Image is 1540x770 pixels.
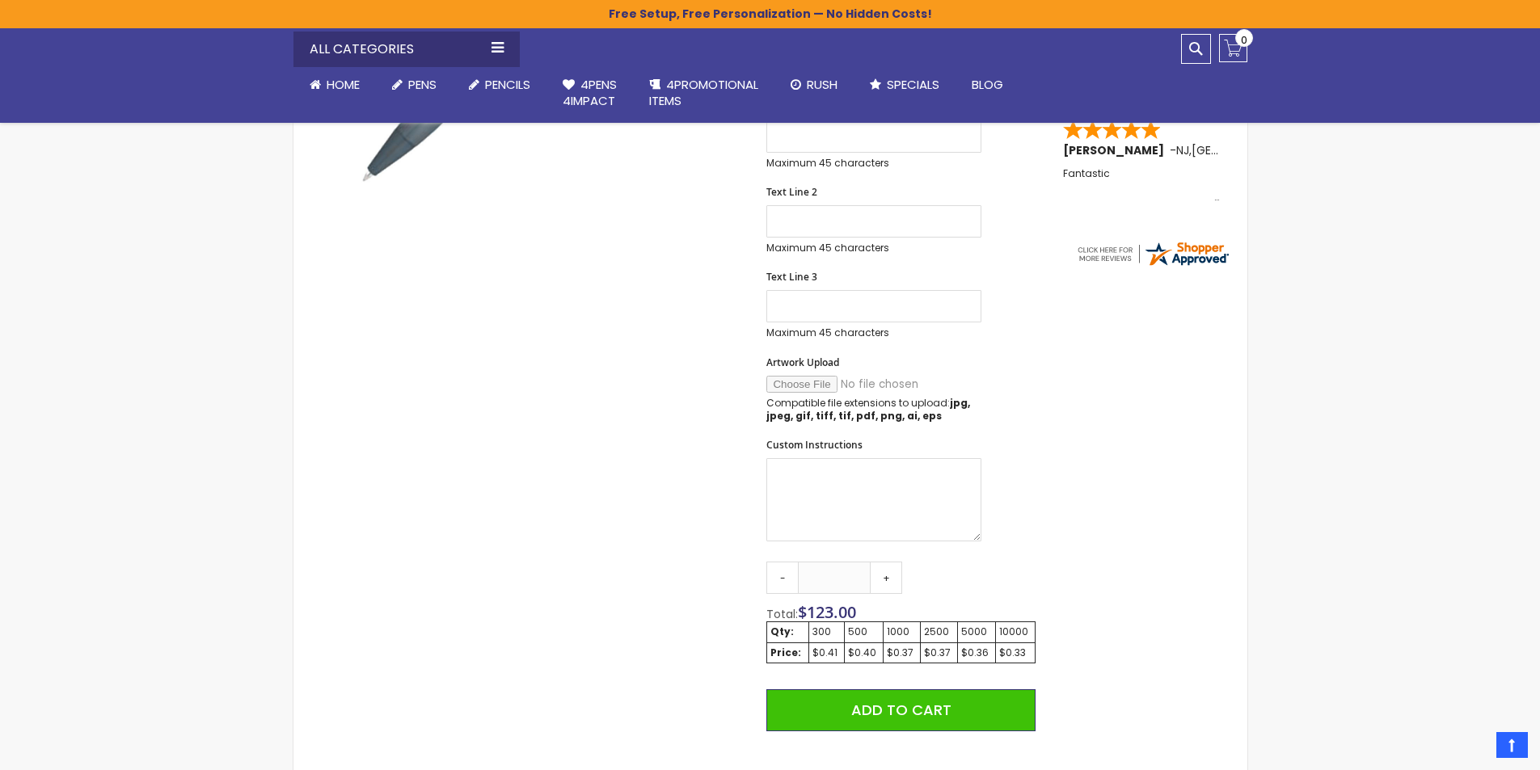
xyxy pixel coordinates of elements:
span: $ [798,601,856,623]
strong: Price: [770,646,801,659]
span: Rush [807,76,838,93]
span: [PERSON_NAME] [1063,142,1170,158]
div: 5000 [961,625,992,638]
span: Add to Cart [851,700,951,720]
div: Fantastic [1063,168,1220,203]
div: 2500 [924,625,954,638]
a: 0 [1219,34,1247,62]
span: Pencils [485,76,530,93]
span: NJ [1176,142,1189,158]
p: Maximum 45 characters [766,326,981,339]
a: 4PROMOTIONALITEMS [633,67,774,120]
span: 4Pens 4impact [563,76,617,109]
span: Home [327,76,360,93]
a: 4Pens4impact [546,67,633,120]
span: Total: [766,606,798,622]
div: $0.37 [887,646,917,659]
span: [GEOGRAPHIC_DATA] [1192,142,1310,158]
img: 4pens.com widget logo [1075,239,1230,268]
p: Maximum 45 characters [766,242,981,255]
span: 0 [1241,32,1247,48]
span: 4PROMOTIONAL ITEMS [649,76,758,109]
a: Rush [774,67,854,103]
a: - [766,562,799,594]
span: Specials [887,76,939,93]
button: Add to Cart [766,689,1035,731]
a: Specials [854,67,956,103]
a: 4pens.com certificate URL [1075,258,1230,271]
div: 1000 [887,625,917,638]
div: 500 [848,625,880,638]
a: Pencils [453,67,546,103]
div: 300 [812,625,841,638]
span: Text Line 3 [766,270,817,284]
a: Blog [956,67,1019,103]
span: Pens [408,76,437,93]
p: Compatible file extensions to upload: [766,397,981,423]
span: Blog [972,76,1003,93]
a: + [870,562,902,594]
strong: jpg, jpeg, gif, tiff, tif, pdf, png, ai, eps [766,396,970,423]
p: Maximum 45 characters [766,157,981,170]
div: 10000 [999,625,1032,638]
strong: Qty: [770,625,794,638]
div: $0.41 [812,646,841,659]
a: Home [293,67,376,103]
iframe: Google Customer Reviews [1407,726,1540,770]
span: Custom Instructions [766,438,863,452]
div: $0.37 [924,646,954,659]
div: $0.33 [999,646,1032,659]
span: Artwork Upload [766,356,839,369]
span: 123.00 [807,601,856,623]
div: $0.36 [961,646,992,659]
div: All Categories [293,32,520,67]
div: $0.40 [848,646,880,659]
a: Pens [376,67,453,103]
span: - , [1170,142,1310,158]
span: Text Line 2 [766,185,817,199]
